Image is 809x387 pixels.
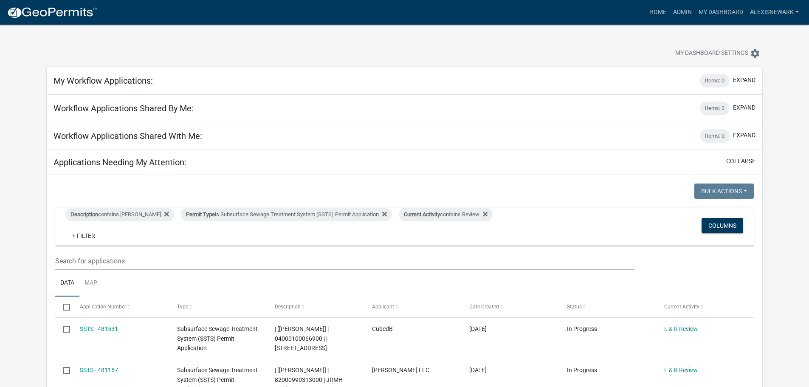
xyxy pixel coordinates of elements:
input: Search for applications [55,252,635,270]
span: In Progress [567,367,597,373]
h5: Workflow Applications Shared By Me: [54,103,194,113]
a: Home [646,4,670,20]
datatable-header-cell: Status [559,297,656,317]
div: Items: 0 [700,74,730,88]
datatable-header-cell: Applicant [364,297,461,317]
a: alexisnewark [747,4,802,20]
span: 09/20/2025 [469,325,487,332]
div: contains Review [399,208,493,221]
a: Admin [670,4,695,20]
datatable-header-cell: Application Number [72,297,169,317]
span: Current Activity [404,211,440,218]
datatable-header-cell: Date Created [461,297,558,317]
button: My Dashboard Settingssettings [668,45,767,62]
span: 09/19/2025 [469,367,487,373]
span: In Progress [567,325,597,332]
datatable-header-cell: Description [266,297,364,317]
a: + Filter [65,228,102,243]
a: SSTS - 481531 [80,325,118,332]
button: expand [733,103,755,112]
span: Permit Type [186,211,215,218]
a: Map [79,270,102,297]
button: Columns [702,218,743,233]
div: is Subsurface Sewage Treatment System (SSTS) Permit Application [181,208,392,221]
span: Roisum LLC [372,367,429,373]
span: Applicant [372,304,394,310]
span: Status [567,304,582,310]
button: collapse [726,157,755,166]
h5: Workflow Applications Shared With Me: [54,131,202,141]
span: | [Alexis Newark] | 04000100066900 | | 44337 620TH AVE [275,325,329,352]
datatable-header-cell: Select [55,297,71,317]
span: Description [70,211,98,218]
h5: My Workflow Applications: [54,76,153,86]
i: settings [750,48,760,59]
datatable-header-cell: Type [169,297,266,317]
a: Data [55,270,79,297]
button: Bulk Actions [694,184,754,199]
div: Items: 0 [700,129,730,143]
a: My Dashboard [695,4,747,20]
h5: Applications Needing My Attention: [54,157,186,167]
span: Type [177,304,188,310]
div: contains [PERSON_NAME] [65,208,174,221]
span: Subsurface Sewage Treatment System (SSTS) Permit Application [177,325,258,352]
span: Current Activity [664,304,699,310]
button: expand [733,131,755,140]
datatable-header-cell: Current Activity [656,297,753,317]
a: L & R Review [664,367,698,373]
span: Description [275,304,301,310]
span: CubedB [372,325,393,332]
span: Application Number [80,304,126,310]
span: My Dashboard Settings [675,48,748,59]
a: L & R Review [664,325,698,332]
div: Items: 2 [700,102,730,115]
a: SSTS - 481157 [80,367,118,373]
span: Date Created [469,304,499,310]
button: expand [733,76,755,85]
